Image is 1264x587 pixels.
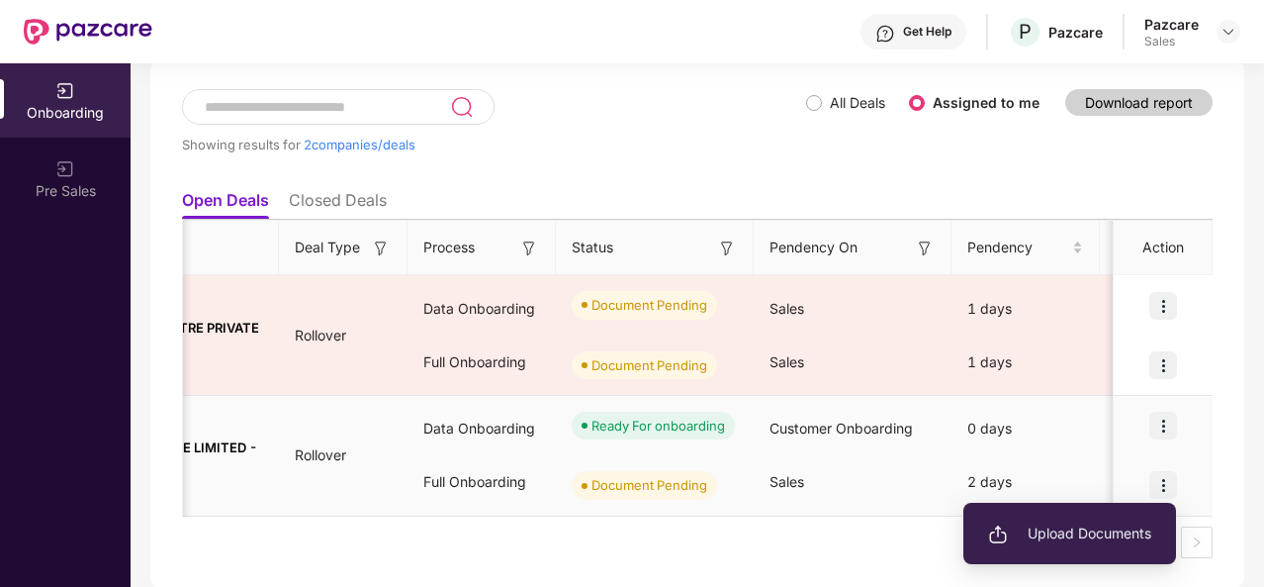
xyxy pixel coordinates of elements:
[1181,527,1213,558] button: right
[407,336,556,389] div: Full Onboarding
[182,190,269,219] li: Open Deals
[769,420,913,437] span: Customer Onboarding
[572,237,613,258] span: Status
[830,94,885,111] label: All Deals
[951,402,1100,455] div: 0 days
[591,475,707,495] div: Document Pending
[182,137,806,152] div: Showing results for
[289,190,387,219] li: Closed Deals
[915,239,935,258] img: svg+xml;base64,PHN2ZyB3aWR0aD0iMTYiIGhlaWdodD0iMTYiIHZpZXdCb3g9IjAgMCAxNiAxNiIgZmlsbD0ibm9uZSIgeG...
[55,81,75,101] img: svg+xml;base64,PHN2ZyB3aWR0aD0iMjAiIGhlaWdodD0iMjAiIHZpZXdCb3g9IjAgMCAyMCAyMCIgZmlsbD0ibm9uZSIgeG...
[371,239,391,258] img: svg+xml;base64,PHN2ZyB3aWR0aD0iMTYiIGhlaWdodD0iMTYiIHZpZXdCb3g9IjAgMCAxNiAxNiIgZmlsbD0ibm9uZSIgeG...
[951,455,1100,509] div: 2 days
[1149,471,1177,499] img: icon
[1144,34,1199,49] div: Sales
[1065,89,1213,116] button: Download report
[24,19,152,45] img: New Pazcare Logo
[1144,15,1199,34] div: Pazcare
[903,24,951,40] div: Get Help
[769,473,804,490] span: Sales
[988,523,1151,544] span: Upload Documents
[951,336,1100,389] div: 1 days
[1191,537,1203,548] span: right
[1149,292,1177,320] img: icon
[1048,23,1103,42] div: Pazcare
[450,95,473,119] img: svg+xml;base64,PHN2ZyB3aWR0aD0iMjQiIGhlaWdodD0iMjUiIHZpZXdCb3g9IjAgMCAyNCAyNSIgZmlsbD0ibm9uZSIgeG...
[591,355,707,375] div: Document Pending
[591,295,707,315] div: Document Pending
[951,221,1100,275] th: Pendency
[279,446,362,463] span: Rollover
[967,237,1068,258] span: Pendency
[988,525,1008,544] img: svg+xml;base64,PHN2ZyB3aWR0aD0iMjAiIGhlaWdodD0iMjAiIHZpZXdCb3g9IjAgMCAyMCAyMCIgZmlsbD0ibm9uZSIgeG...
[769,300,804,317] span: Sales
[951,282,1100,336] div: 1 days
[875,24,895,44] img: svg+xml;base64,PHN2ZyBpZD0iSGVscC0zMngzMiIgeG1sbnM9Imh0dHA6Ly93d3cudzMub3JnLzIwMDAvc3ZnIiB3aWR0aD...
[1149,412,1177,440] img: icon
[423,237,475,258] span: Process
[769,353,804,370] span: Sales
[407,402,556,455] div: Data Onboarding
[1019,20,1032,44] span: P
[1149,351,1177,379] img: icon
[55,159,75,179] img: svg+xml;base64,PHN2ZyB3aWR0aD0iMjAiIGhlaWdodD0iMjAiIHZpZXdCb3g9IjAgMCAyMCAyMCIgZmlsbD0ibm9uZSIgeG...
[304,137,415,152] span: 2 companies/deals
[407,282,556,336] div: Data Onboarding
[519,239,539,258] img: svg+xml;base64,PHN2ZyB3aWR0aD0iMTYiIGhlaWdodD0iMTYiIHZpZXdCb3g9IjAgMCAxNiAxNiIgZmlsbD0ibm9uZSIgeG...
[1220,24,1236,40] img: svg+xml;base64,PHN2ZyBpZD0iRHJvcGRvd24tMzJ4MzIiIHhtbG5zPSJodHRwOi8vd3d3LnczLm9yZy8yMDAwL3N2ZyIgd2...
[1114,221,1213,275] th: Action
[1181,527,1213,558] li: Next Page
[295,237,360,258] span: Deal Type
[407,455,556,509] div: Full Onboarding
[591,416,725,436] div: Ready For onboarding
[717,239,737,258] img: svg+xml;base64,PHN2ZyB3aWR0aD0iMTYiIGhlaWdodD0iMTYiIHZpZXdCb3g9IjAgMCAxNiAxNiIgZmlsbD0ibm9uZSIgeG...
[933,94,1039,111] label: Assigned to me
[279,327,362,343] span: Rollover
[769,237,858,258] span: Pendency On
